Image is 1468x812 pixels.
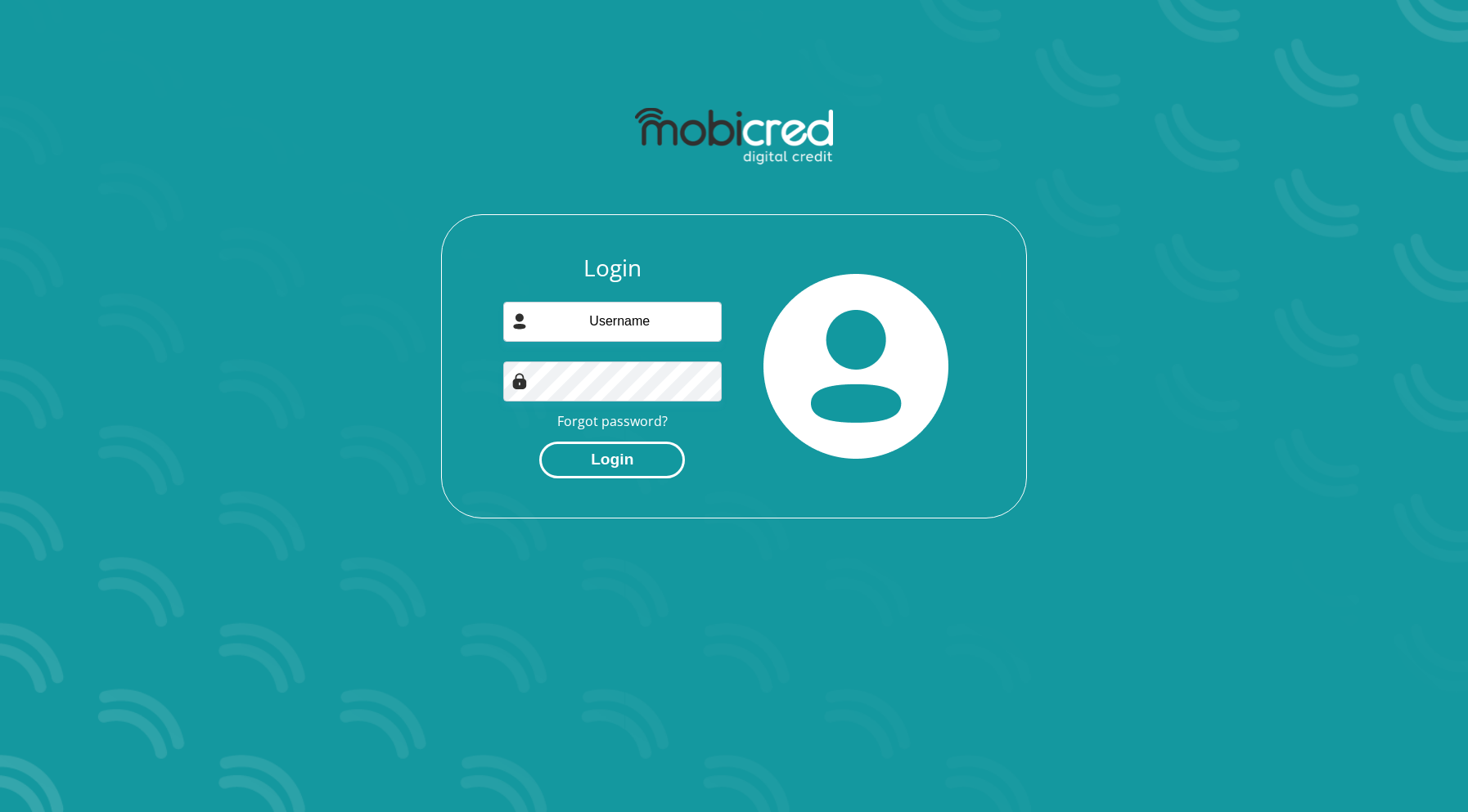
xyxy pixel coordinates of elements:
a: Forgot password? [557,412,668,430]
img: user-icon image [511,313,528,330]
img: mobicred logo [635,108,832,165]
img: Image [511,373,528,389]
h3: Login [503,254,723,282]
button: Login [539,442,685,478]
input: Username [503,302,723,342]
